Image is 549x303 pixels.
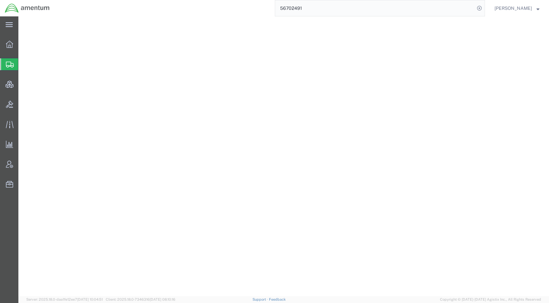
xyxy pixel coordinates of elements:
[269,297,286,301] a: Feedback
[494,4,540,12] button: [PERSON_NAME]
[150,297,175,301] span: [DATE] 08:10:16
[106,297,175,301] span: Client: 2025.18.0-7346316
[5,3,50,13] img: logo
[275,0,475,16] input: Search for shipment number, reference number
[253,297,269,301] a: Support
[440,297,541,302] span: Copyright © [DATE]-[DATE] Agistix Inc., All Rights Reserved
[18,16,549,296] iframe: FS Legacy Container
[494,5,532,12] span: Kent Gilman
[26,297,103,301] span: Server: 2025.18.0-daa1fe12ee7
[77,297,103,301] span: [DATE] 10:04:51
